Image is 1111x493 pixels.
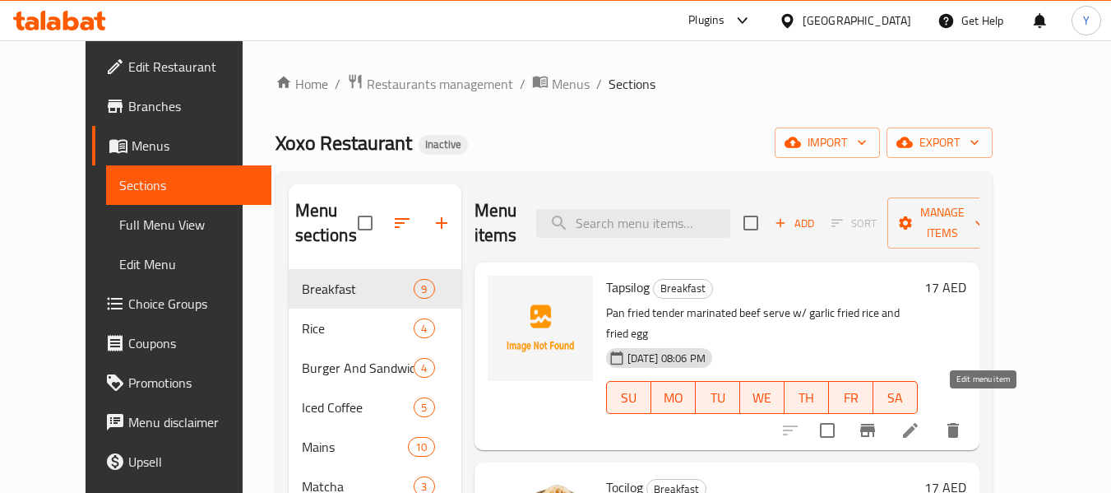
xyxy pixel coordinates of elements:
[596,74,602,94] li: /
[289,427,461,467] div: Mains10
[606,303,918,344] p: Pan fried tender marinated beef serve w/ garlic fried rice and fried egg
[606,381,651,414] button: SU
[408,437,434,457] div: items
[791,386,822,410] span: TH
[128,452,258,472] span: Upsell
[302,398,414,417] span: Iced Coffee
[621,351,712,366] span: [DATE] 08:06 PM
[119,254,258,274] span: Edit Menu
[275,74,328,94] a: Home
[419,135,468,155] div: Inactive
[829,381,873,414] button: FR
[836,386,867,410] span: FR
[335,74,340,94] li: /
[810,413,845,448] span: Select to update
[302,319,414,338] span: Rice
[772,214,817,233] span: Add
[414,279,434,299] div: items
[887,198,998,249] button: Manage items
[289,348,461,388] div: Burger And Sandwiches4
[821,211,887,236] span: Select section first
[422,203,461,243] button: Add section
[106,205,271,244] a: Full Menu View
[606,275,650,300] span: Tapsilog
[696,381,740,414] button: TU
[414,398,434,417] div: items
[658,386,689,410] span: MO
[768,211,821,236] span: Add item
[768,211,821,236] button: Add
[775,128,880,158] button: import
[92,363,271,402] a: Promotions
[924,276,966,299] h6: 17 AED
[488,276,593,381] img: Tapsilog
[552,74,590,94] span: Menus
[106,165,271,205] a: Sections
[414,319,434,338] div: items
[119,215,258,235] span: Full Menu View
[688,11,724,30] div: Plugins
[609,74,655,94] span: Sections
[289,269,461,309] div: Breakfast9
[132,136,258,156] span: Menus
[532,73,590,95] a: Menus
[295,198,358,248] h2: Menu sections
[414,400,433,416] span: 5
[92,284,271,323] a: Choice Groups
[785,381,829,414] button: TH
[409,440,433,455] span: 10
[348,206,382,240] span: Select all sections
[886,128,993,158] button: export
[536,209,730,238] input: search
[788,133,867,153] span: import
[933,411,973,450] button: delete
[900,202,984,244] span: Manage items
[128,373,258,393] span: Promotions
[275,73,993,95] nav: breadcrumb
[803,12,911,30] div: [GEOGRAPHIC_DATA]
[419,137,468,151] span: Inactive
[92,126,271,165] a: Menus
[128,333,258,353] span: Coupons
[302,358,414,378] span: Burger And Sandwiches
[382,203,422,243] span: Sort sections
[289,388,461,427] div: Iced Coffee5
[414,358,434,378] div: items
[92,86,271,126] a: Branches
[520,74,525,94] li: /
[128,412,258,432] span: Menu disclaimer
[873,381,918,414] button: SA
[654,279,712,298] span: Breakfast
[474,198,517,248] h2: Menu items
[302,279,414,299] span: Breakfast
[128,96,258,116] span: Branches
[613,386,645,410] span: SU
[414,321,433,337] span: 4
[128,294,258,314] span: Choice Groups
[302,437,409,457] span: Mains
[900,133,979,153] span: export
[289,309,461,348] div: Rice4
[347,73,513,95] a: Restaurants management
[651,381,696,414] button: MO
[92,323,271,363] a: Coupons
[106,244,271,284] a: Edit Menu
[740,381,785,414] button: WE
[367,74,513,94] span: Restaurants management
[92,47,271,86] a: Edit Restaurant
[880,386,911,410] span: SA
[128,57,258,77] span: Edit Restaurant
[734,206,768,240] span: Select section
[1083,12,1090,30] span: Y
[848,411,887,450] button: Branch-specific-item
[414,360,433,376] span: 4
[92,402,271,442] a: Menu disclaimer
[275,124,412,161] span: Xoxo Restaurant
[92,442,271,481] a: Upsell
[119,175,258,195] span: Sections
